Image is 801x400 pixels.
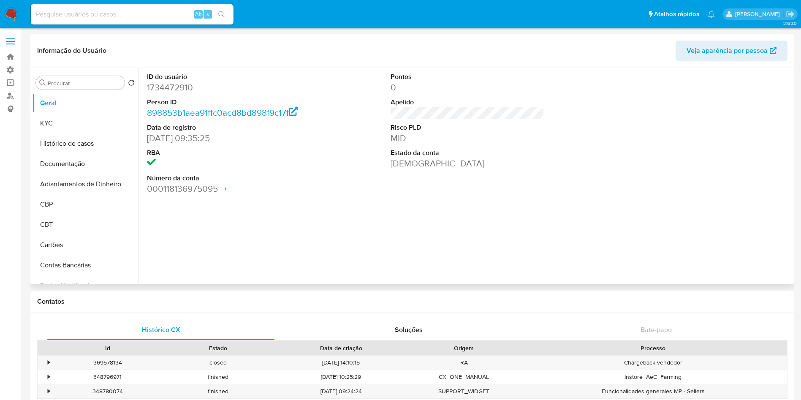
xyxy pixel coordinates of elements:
dd: MID [391,132,545,144]
div: CX_ONE_MANUAL [409,370,519,384]
div: • [48,359,50,367]
div: Estado [169,344,268,352]
dt: Número da conta [147,174,301,183]
div: Chargeback vendedor [519,356,787,370]
div: Instore_AeC_Farming [519,370,787,384]
div: [DATE] 09:24:24 [274,384,409,398]
a: 898853b1aea91ffc0acd8bd898f9c17f [147,106,298,119]
dt: Data de registro [147,123,301,132]
dt: Person ID [147,98,301,107]
button: Cartões [33,235,138,255]
span: Alt [195,10,202,18]
span: Bate-papo [641,325,672,335]
p: marcos.borges@mercadopago.com.br [735,10,783,18]
button: Veja aparência por pessoa [676,41,787,61]
button: CBP [33,194,138,215]
dd: 0 [391,82,545,93]
button: Contas Bancárias [33,255,138,275]
dt: Pontos [391,72,545,82]
button: Adiantamentos de Dinheiro [33,174,138,194]
dd: 000118136975095 [147,183,301,195]
dt: ID do usuário [147,72,301,82]
span: Histórico CX [142,325,180,335]
span: Veja aparência por pessoa [687,41,768,61]
dd: [DEMOGRAPHIC_DATA] [391,158,545,169]
div: closed [163,356,274,370]
div: finished [163,384,274,398]
a: Notificações [708,11,715,18]
dd: 1734472910 [147,82,301,93]
span: Soluções [395,325,423,335]
div: Id [58,344,157,352]
button: Procurar [39,79,46,86]
button: Retornar ao pedido padrão [128,79,135,89]
div: RA [409,356,519,370]
div: Origem [415,344,513,352]
button: search-icon [213,8,230,20]
div: Data de criação [280,344,403,352]
div: [DATE] 14:10:15 [274,356,409,370]
span: Atalhos rápidos [654,10,699,19]
dt: RBA [147,148,301,158]
dt: Risco PLD [391,123,545,132]
button: CBT [33,215,138,235]
dd: [DATE] 09:35:25 [147,132,301,144]
div: • [48,387,50,395]
div: • [48,373,50,381]
button: Dados Modificados [33,275,138,296]
dt: Estado da conta [391,148,545,158]
div: Funcionalidades generales MP - Sellers [519,384,787,398]
div: Processo [525,344,781,352]
h1: Contatos [37,297,787,306]
input: Procurar [48,79,121,87]
div: 369578134 [52,356,163,370]
div: 348780074 [52,384,163,398]
span: s [206,10,209,18]
button: Geral [33,93,138,113]
button: Documentação [33,154,138,174]
div: 348796971 [52,370,163,384]
button: KYC [33,113,138,133]
div: [DATE] 10:25:29 [274,370,409,384]
a: Sair [786,10,795,19]
div: SUPPORT_WIDGET [409,384,519,398]
input: Pesquise usuários ou casos... [31,9,234,20]
h1: Informação do Usuário [37,46,106,55]
button: Histórico de casos [33,133,138,154]
dt: Apelido [391,98,545,107]
div: finished [163,370,274,384]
